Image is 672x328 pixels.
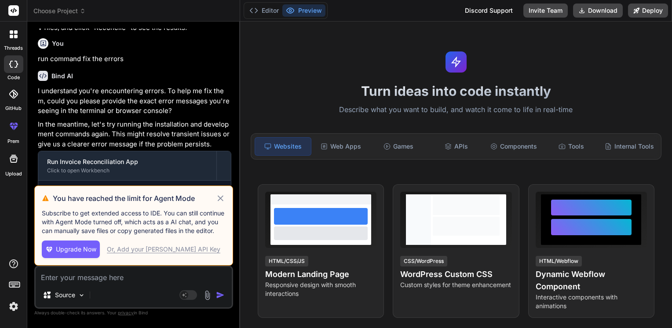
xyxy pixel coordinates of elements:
button: Run Invoice Reconciliation AppClick to open Workbench [38,151,216,180]
p: run command fix the errors [38,54,231,64]
img: Pick Models [78,292,85,299]
p: Always double-check its answers. Your in Bind [34,309,233,317]
div: HTML/CSS/JS [265,256,308,266]
button: Download [573,4,623,18]
p: In the meantime, let's try running the installation and development commands again. This might re... [38,120,231,149]
label: threads [4,44,23,52]
div: Components [486,137,542,156]
div: Internal Tools [601,137,657,156]
label: code [7,74,20,81]
button: Deploy [628,4,668,18]
p: I understand you're encountering errors. To help me fix them, could you please provide the exact ... [38,86,231,116]
img: settings [6,299,21,314]
p: Interactive components with animations [536,293,647,310]
div: Or, Add your [PERSON_NAME] API Key [107,245,220,254]
span: Choose Project [33,7,86,15]
img: icon [216,291,225,299]
img: attachment [202,290,212,300]
div: Websites [255,137,311,156]
div: Run Invoice Reconciliation App [47,157,208,166]
div: Web Apps [313,137,369,156]
h6: You [52,39,64,48]
span: privacy [118,310,134,315]
div: Click to open Workbench [47,167,208,174]
label: prem [7,138,19,145]
h4: Modern Landing Page [265,268,376,281]
p: Responsive design with smooth interactions [265,281,376,298]
h4: Dynamic Webflow Component [536,268,647,293]
button: Editor [246,4,282,17]
p: Describe what you want to build, and watch it come to life in real-time [245,104,667,116]
button: Preview [282,4,325,17]
div: CSS/WordPress [400,256,447,266]
div: Discord Support [460,4,518,18]
button: Invite Team [523,4,568,18]
p: Custom styles for theme enhancement [400,281,511,289]
p: Source [55,291,75,299]
h4: WordPress Custom CSS [400,268,511,281]
div: APIs [428,137,484,156]
h1: Turn ideas into code instantly [245,83,667,99]
h3: You have reached the limit for Agent Mode [53,193,215,204]
label: Upload [5,170,22,178]
label: GitHub [5,105,22,112]
button: Upgrade Now [42,241,100,258]
div: Tools [544,137,599,156]
div: Games [371,137,427,156]
div: HTML/Webflow [536,256,582,266]
p: Subscribe to get extended access to IDE. You can still continue with Agent Mode turned off, which... [42,209,226,235]
span: Upgrade Now [56,245,96,254]
h6: Bind AI [51,72,73,80]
